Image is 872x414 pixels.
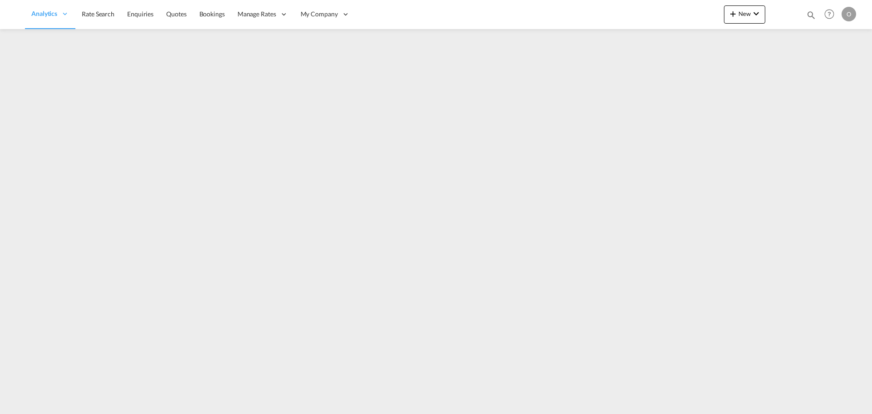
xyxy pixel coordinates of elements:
[842,7,856,21] div: O
[199,10,225,18] span: Bookings
[822,6,842,23] div: Help
[301,10,338,19] span: My Company
[127,10,154,18] span: Enquiries
[166,10,186,18] span: Quotes
[238,10,276,19] span: Manage Rates
[82,10,114,18] span: Rate Search
[822,6,837,22] span: Help
[724,5,765,24] button: icon-plus 400-fgNewicon-chevron-down
[806,10,816,24] div: icon-magnify
[806,10,816,20] md-icon: icon-magnify
[728,10,762,17] span: New
[728,8,738,19] md-icon: icon-plus 400-fg
[751,8,762,19] md-icon: icon-chevron-down
[31,9,57,18] span: Analytics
